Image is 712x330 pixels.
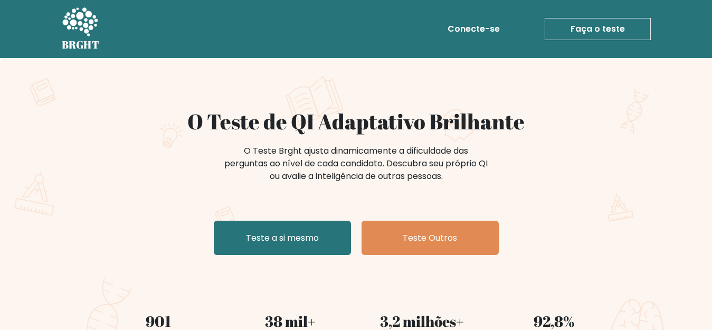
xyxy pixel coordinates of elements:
[448,23,500,35] font: Conecte-se
[62,37,100,52] font: BRGHT
[187,107,525,136] font: O Teste de QI Adaptativo Brilhante
[362,221,499,255] a: Teste Outros
[443,18,504,40] a: Conecte-se
[62,4,100,54] a: BRGHT
[214,221,351,255] a: Teste a si mesmo
[571,23,625,35] font: Faça o teste
[224,145,488,182] font: O Teste Brght ajusta dinamicamente a dificuldade das perguntas ao nível de cada candidato. Descub...
[403,232,457,244] font: Teste Outros
[246,232,319,244] font: Teste a si mesmo
[545,18,651,40] a: Faça o teste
